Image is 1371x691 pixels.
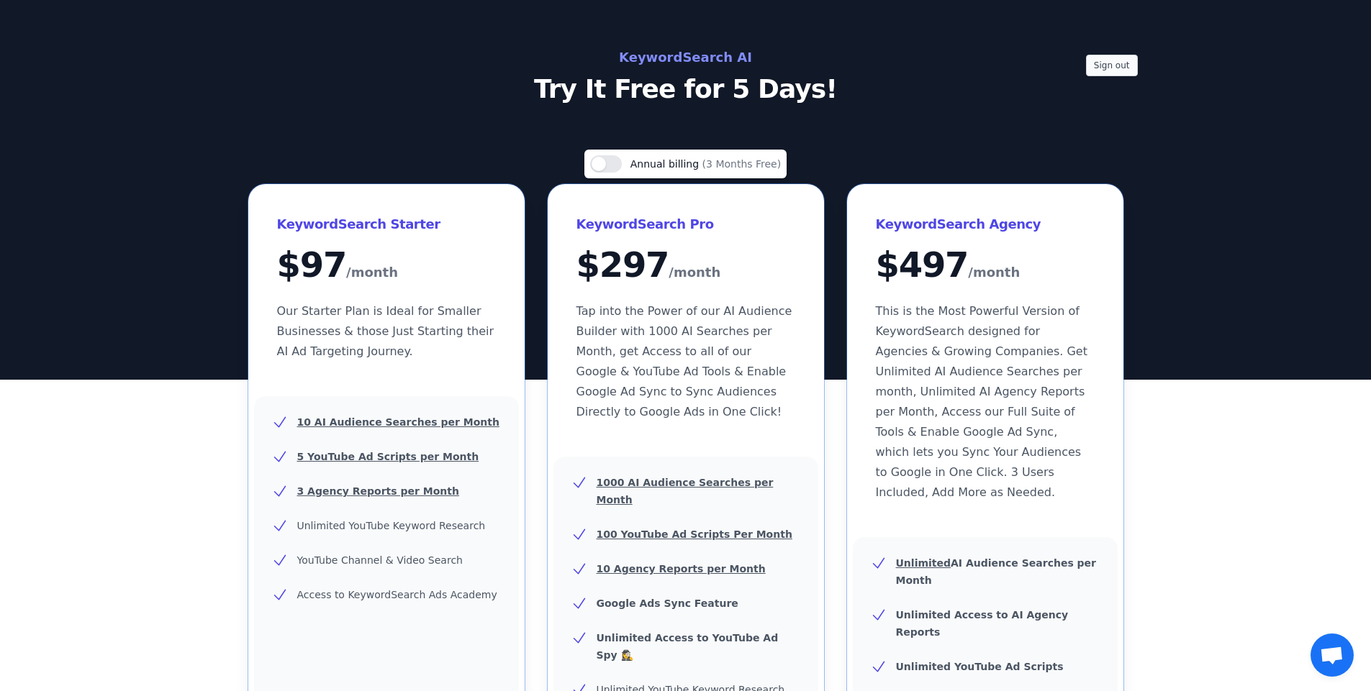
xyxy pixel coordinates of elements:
b: Google Ads Sync Feature [597,598,738,609]
h2: KeywordSearch AI [363,46,1008,69]
div: $ 297 [576,247,795,284]
a: Open chat [1311,633,1354,677]
span: /month [669,261,720,284]
u: 5 YouTube Ad Scripts per Month [297,451,479,462]
u: 10 AI Audience Searches per Month [297,416,499,428]
p: Try It Free for 5 Days! [363,75,1008,104]
h3: KeywordSearch Starter [277,213,496,236]
u: Unlimited [896,557,951,569]
span: Unlimited YouTube Keyword Research [297,520,486,531]
b: AI Audience Searches per Month [896,557,1097,586]
span: Annual billing [630,158,702,170]
span: Access to KeywordSearch Ads Academy [297,589,497,600]
u: 10 Agency Reports per Month [597,563,766,575]
u: 1000 AI Audience Searches per Month [597,477,774,505]
span: /month [968,261,1020,284]
h3: KeywordSearch Agency [876,213,1095,236]
div: $ 97 [277,247,496,284]
u: 3 Agency Reports per Month [297,485,459,497]
span: (3 Months Free) [702,158,782,170]
b: Unlimited Access to YouTube Ad Spy 🕵️‍♀️ [597,632,779,661]
div: $ 497 [876,247,1095,284]
span: Tap into the Power of our AI Audience Builder with 1000 AI Searches per Month, get Access to all ... [576,304,792,418]
span: YouTube Channel & Video Search [297,554,463,566]
b: Unlimited Access to AI Agency Reports [896,609,1069,638]
h3: KeywordSearch Pro [576,213,795,236]
b: Unlimited YouTube Ad Scripts [896,661,1064,672]
button: Sign out [1086,55,1138,76]
span: Our Starter Plan is Ideal for Smaller Businesses & those Just Starting their AI Ad Targeting Jour... [277,304,494,358]
u: 100 YouTube Ad Scripts Per Month [597,528,792,540]
span: This is the Most Powerful Version of KeywordSearch designed for Agencies & Growing Companies. Get... [876,304,1087,499]
span: /month [346,261,398,284]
